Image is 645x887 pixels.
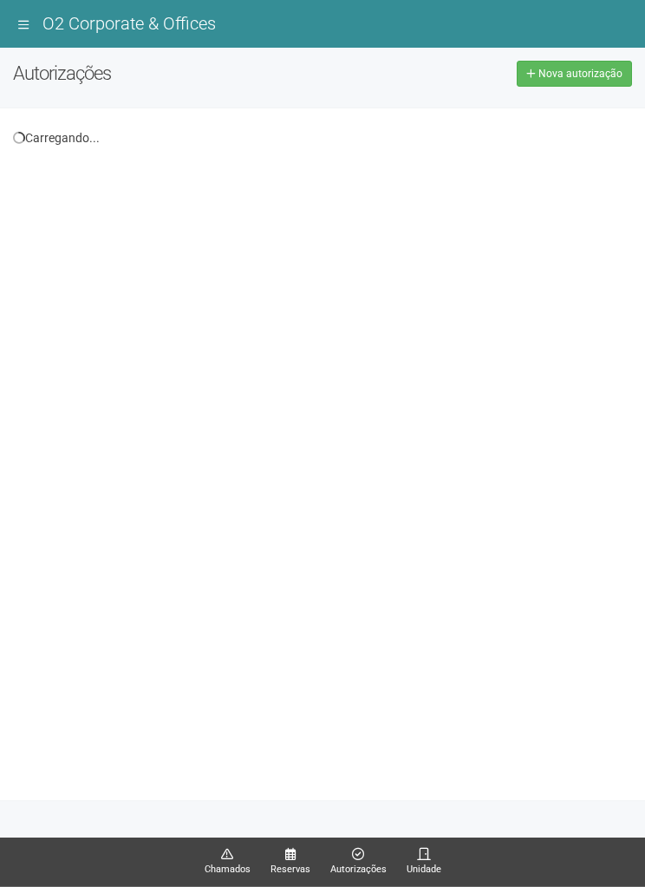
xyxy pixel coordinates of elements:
[538,68,622,80] span: Nova autorização
[205,862,251,877] span: Chamados
[330,862,387,877] span: Autorizações
[42,13,216,34] span: O2 Corporate & Offices
[407,862,441,877] span: Unidade
[13,61,309,87] h2: Autorizações
[13,130,632,146] div: Carregando...
[407,847,441,877] a: Unidade
[330,847,387,877] a: Autorizações
[270,862,310,877] span: Reservas
[205,847,251,877] a: Chamados
[517,61,632,87] a: Nova autorização
[270,847,310,877] a: Reservas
